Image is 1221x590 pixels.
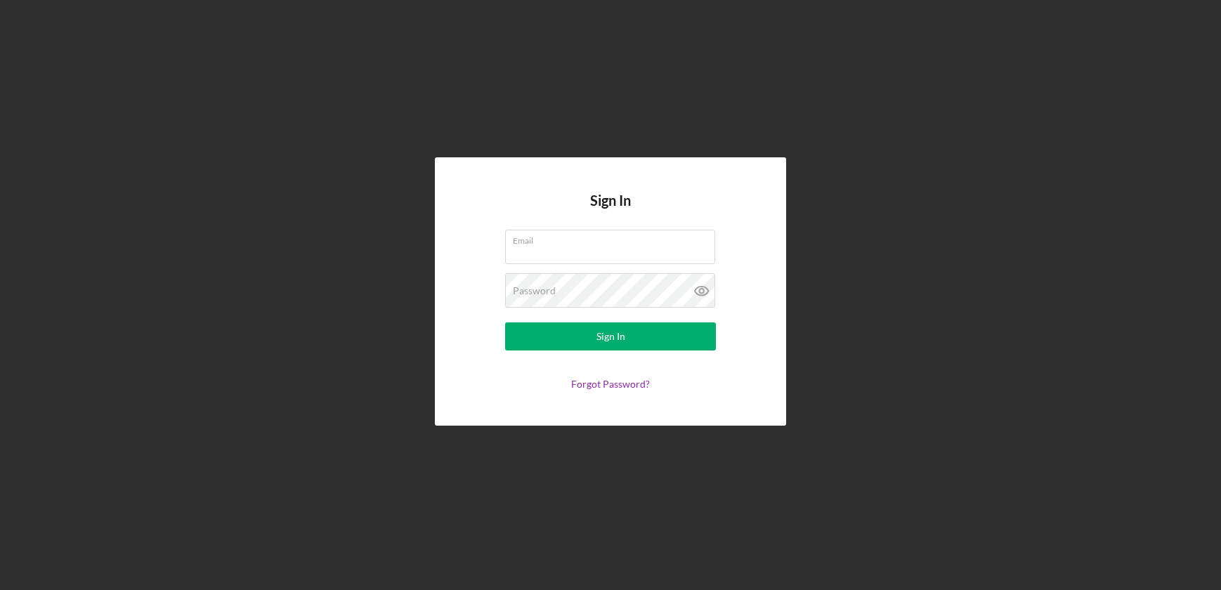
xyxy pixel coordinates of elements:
a: Forgot Password? [571,378,650,390]
div: Sign In [596,322,625,350]
label: Password [513,285,556,296]
label: Email [513,230,715,246]
h4: Sign In [590,192,631,230]
button: Sign In [505,322,716,350]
